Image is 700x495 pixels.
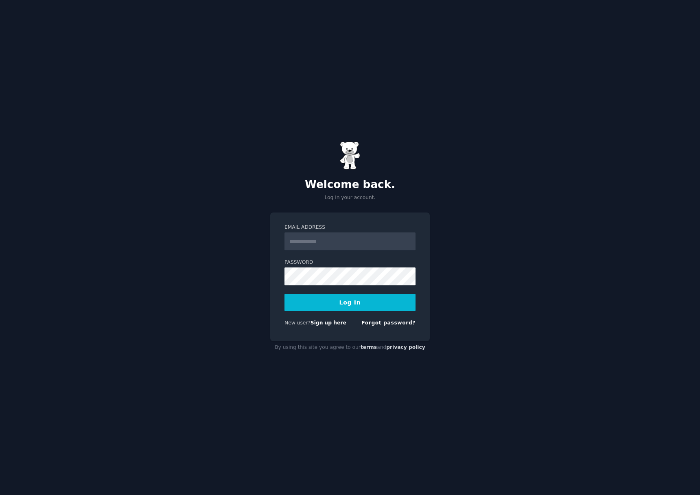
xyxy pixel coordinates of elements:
a: terms [361,344,377,350]
span: New user? [284,320,311,326]
a: privacy policy [386,344,425,350]
div: By using this site you agree to our and [270,341,430,354]
a: Forgot password? [361,320,416,326]
button: Log In [284,294,416,311]
img: Gummy Bear [340,141,360,170]
p: Log in your account. [270,194,430,202]
h2: Welcome back. [270,178,430,191]
label: Email Address [284,224,416,231]
label: Password [284,259,416,266]
a: Sign up here [311,320,346,326]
